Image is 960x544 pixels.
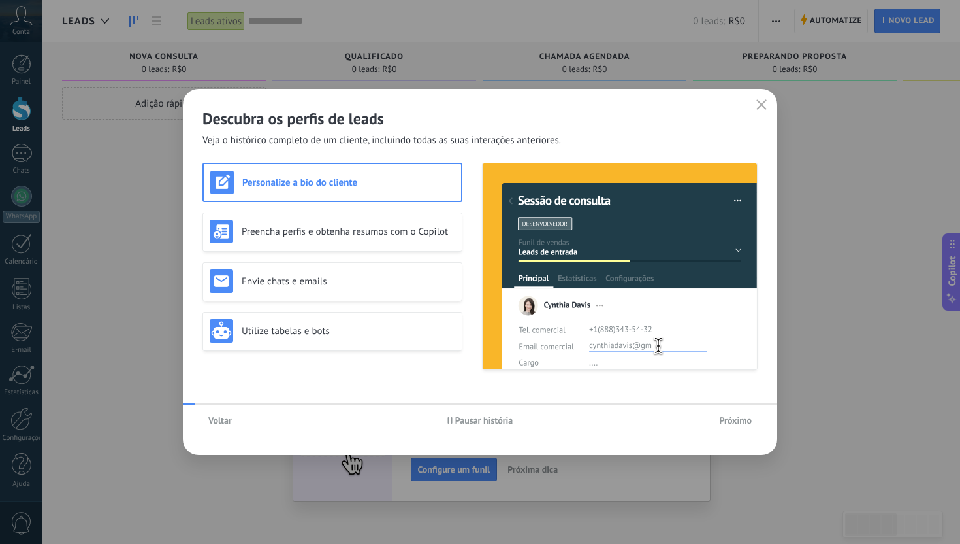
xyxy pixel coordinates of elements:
h3: Envie chats e emails [242,275,455,288]
h2: Descubra os perfis de leads [202,109,758,129]
span: Voltar [208,416,232,425]
span: Veja o histórico completo de um cliente, incluindo todas as suas interações anteriores. [202,134,561,147]
button: Próximo [713,411,758,430]
button: Pausar história [441,411,519,430]
h3: Utilize tabelas e bots [242,325,455,337]
h3: Personalize a bio do cliente [242,177,455,189]
span: Próximo [719,416,752,425]
h3: Preencha perfis e obtenha resumos com o Copilot [242,226,455,238]
button: Voltar [202,411,238,430]
span: Pausar história [455,416,513,425]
